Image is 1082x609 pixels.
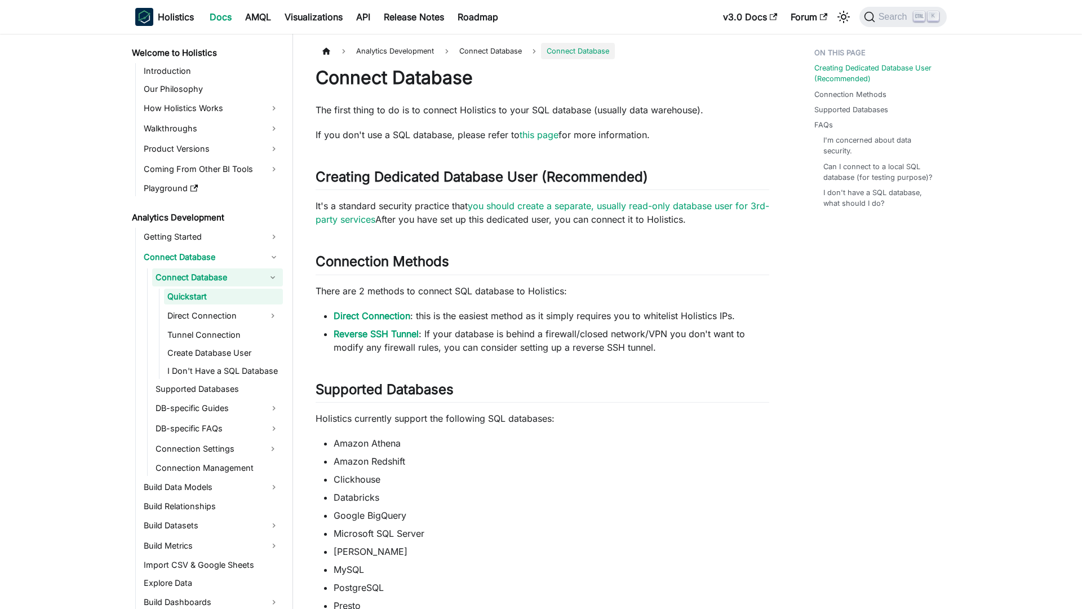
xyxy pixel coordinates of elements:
a: Walkthroughs [140,120,283,138]
a: I don't have a SQL database, what should I do? [823,187,935,209]
a: Tunnel Connection [164,327,283,343]
a: DB-specific FAQs [152,420,283,438]
a: Build Data Models [140,478,283,496]
a: Visualizations [278,8,349,26]
a: Import CSV & Google Sheets [140,557,283,573]
a: I Don't Have a SQL Database [164,363,283,379]
p: There are 2 methods to connect SQL database to Holistics: [316,284,769,298]
a: Quickstart [164,289,283,304]
nav: Breadcrumbs [316,43,769,59]
li: PostgreSQL [334,581,769,594]
a: AMQL [238,8,278,26]
li: Google BigQuery [334,509,769,522]
a: this page [520,129,558,140]
a: Our Philosophy [140,81,283,97]
a: Explore Data [140,575,283,591]
a: HolisticsHolistics [135,8,194,26]
p: It's a standard security practice that After you have set up this dedicated user, you can connect... [316,199,769,226]
nav: Docs sidebar [124,34,293,609]
a: Home page [316,43,337,59]
a: Connection Methods [814,89,886,100]
a: How Holistics Works [140,99,283,117]
a: Roadmap [451,8,505,26]
p: Holistics currently support the following SQL databases: [316,412,769,425]
a: Supported Databases [814,104,888,115]
p: If you don't use a SQL database, please refer to for more information. [316,128,769,142]
kbd: K [928,11,939,21]
li: [PERSON_NAME] [334,545,769,558]
li: : If your database is behind a firewall/closed network/VPN you don't want to modify any firewall ... [334,327,769,354]
span: Analytics Development [351,43,440,59]
a: Analytics Development [128,210,283,226]
b: Holistics [158,10,194,24]
a: Build Relationships [140,498,283,514]
a: Create Database User [164,345,283,361]
li: : this is the easiest method as it simply requires you to whitelist Holistics IPs. [334,309,769,323]
a: v3.0 Docs [716,8,784,26]
a: Connection Management [152,460,283,476]
a: Coming From Other BI Tools [140,160,283,178]
a: Release Notes [377,8,451,26]
button: Collapse sidebar category 'Connect Database' [263,268,283,286]
a: Welcome to Holistics [128,45,283,61]
a: Creating Dedicated Database User (Recommended) [814,63,940,84]
a: FAQs [814,120,833,130]
li: Amazon Redshift [334,454,769,468]
img: Holistics [135,8,153,26]
a: Direct Connection [164,307,263,325]
p: The first thing to do is to connect Holistics to your SQL database (usually data warehouse). [316,103,769,117]
h2: Creating Dedicated Database User (Recommended) [316,169,769,190]
li: Amazon Athena [334,436,769,450]
a: Introduction [140,63,283,79]
a: I'm concerned about data security. [823,135,935,156]
h1: Connect Database [316,67,769,89]
li: MySQL [334,563,769,576]
a: Playground [140,180,283,196]
span: Search [875,12,914,22]
button: Switch between dark and light mode (currently light mode) [835,8,853,26]
a: Reverse SSH Tunnel [334,328,419,339]
li: Microsoft SQL Server [334,527,769,540]
a: DB-specific Guides [152,399,283,417]
a: Connection Settings [152,440,263,458]
a: Forum [784,8,834,26]
span: Connect Database [454,43,527,59]
h2: Supported Databases [316,381,769,403]
a: Can I connect to a local SQL database (for testing purpose)? [823,161,935,183]
a: Connect Database [140,248,283,266]
li: Clickhouse [334,473,769,486]
button: Expand sidebar category 'Connection Settings' [263,440,283,458]
a: Product Versions [140,140,283,158]
a: you should create a separate, usually read-only database user for 3rd-party services [316,200,769,225]
li: Databricks [334,491,769,504]
a: Build Datasets [140,517,283,535]
a: API [349,8,377,26]
button: Expand sidebar category 'Direct Connection' [263,307,283,325]
a: Direct Connection [334,310,410,321]
a: Build Metrics [140,537,283,555]
span: Connect Database [541,43,615,59]
a: Docs [203,8,238,26]
h2: Connection Methods [316,253,769,275]
a: Supported Databases [152,381,283,397]
a: Connect Database [152,268,263,286]
button: Search (Ctrl+K) [859,7,947,27]
a: Getting Started [140,228,283,246]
